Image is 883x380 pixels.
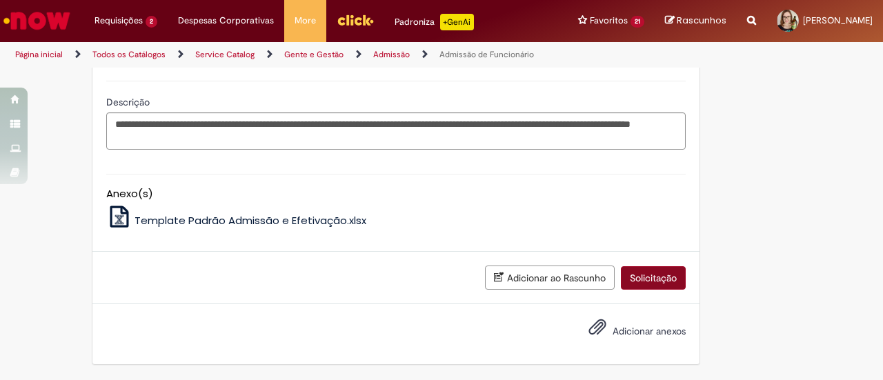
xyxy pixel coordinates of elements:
span: 2 [146,16,157,28]
span: Despesas Corporativas [178,14,274,28]
span: Descrição [106,96,152,108]
span: Adicionar anexos [613,325,686,337]
a: Admissão de Funcionário [439,49,534,60]
p: +GenAi [440,14,474,30]
a: Service Catalog [195,49,255,60]
button: Solicitação [621,266,686,290]
button: Adicionar ao Rascunho [485,266,615,290]
span: More [295,14,316,28]
img: ServiceNow [1,7,72,34]
a: Admissão [373,49,410,60]
a: Gente e Gestão [284,49,344,60]
div: Padroniza [395,14,474,30]
span: Requisições [95,14,143,28]
a: Template Padrão Admissão e Efetivação.xlsx [106,213,367,228]
span: [PERSON_NAME] [803,14,873,26]
textarea: Descrição [106,112,686,149]
span: Favoritos [590,14,628,28]
a: Rascunhos [665,14,726,28]
span: Rascunhos [677,14,726,27]
a: Todos os Catálogos [92,49,166,60]
img: click_logo_yellow_360x200.png [337,10,374,30]
ul: Trilhas de página [10,42,578,68]
span: Template Padrão Admissão e Efetivação.xlsx [135,213,366,228]
button: Adicionar anexos [585,314,610,346]
span: 21 [631,16,644,28]
a: Página inicial [15,49,63,60]
h5: Anexo(s) [106,188,686,200]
